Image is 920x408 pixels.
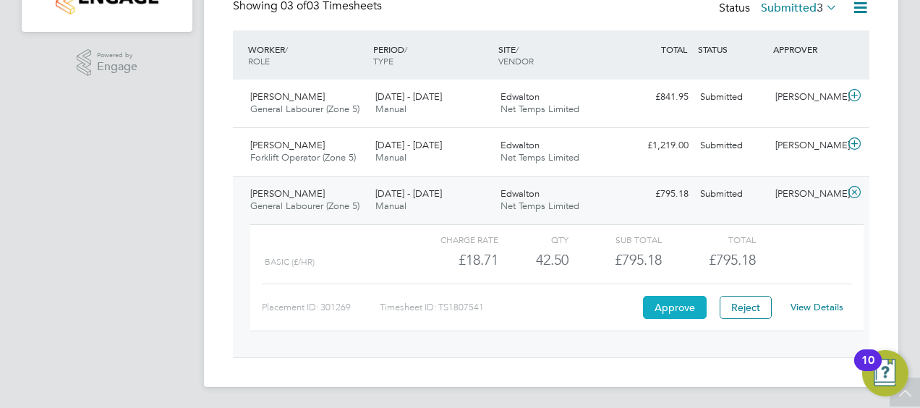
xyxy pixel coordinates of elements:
[791,301,843,313] a: View Details
[770,85,845,109] div: [PERSON_NAME]
[662,231,755,248] div: Total
[501,200,579,212] span: Net Temps Limited
[495,36,620,74] div: SITE
[250,103,359,115] span: General Labourer (Zone 5)
[770,134,845,158] div: [PERSON_NAME]
[250,187,325,200] span: [PERSON_NAME]
[373,55,393,67] span: TYPE
[250,90,325,103] span: [PERSON_NAME]
[661,43,687,55] span: TOTAL
[250,151,356,163] span: Forklift Operator (Zone 5)
[501,151,579,163] span: Net Temps Limited
[720,296,772,319] button: Reject
[375,90,442,103] span: [DATE] - [DATE]
[250,139,325,151] span: [PERSON_NAME]
[501,103,579,115] span: Net Temps Limited
[501,90,540,103] span: Edwalton
[501,187,540,200] span: Edwalton
[380,296,639,319] div: Timesheet ID: TS1807541
[568,248,662,272] div: £795.18
[370,36,495,74] div: PERIOD
[97,61,137,73] span: Engage
[694,36,770,62] div: STATUS
[619,85,694,109] div: £841.95
[770,182,845,206] div: [PERSON_NAME]
[244,36,370,74] div: WORKER
[861,360,874,379] div: 10
[404,43,407,55] span: /
[97,49,137,61] span: Powered by
[694,182,770,206] div: Submitted
[501,139,540,151] span: Edwalton
[77,49,138,77] a: Powered byEngage
[516,43,519,55] span: /
[375,103,406,115] span: Manual
[568,231,662,248] div: Sub Total
[817,1,823,15] span: 3
[285,43,288,55] span: /
[498,231,568,248] div: QTY
[498,248,568,272] div: 42.50
[619,134,694,158] div: £1,219.00
[694,85,770,109] div: Submitted
[375,200,406,212] span: Manual
[862,350,908,396] button: Open Resource Center, 10 new notifications
[375,187,442,200] span: [DATE] - [DATE]
[405,231,498,248] div: Charge rate
[250,200,359,212] span: General Labourer (Zone 5)
[405,248,498,272] div: £18.71
[498,55,534,67] span: VENDOR
[770,36,845,62] div: APPROVER
[643,296,707,319] button: Approve
[248,55,270,67] span: ROLE
[262,296,380,319] div: Placement ID: 301269
[694,134,770,158] div: Submitted
[265,257,315,267] span: Basic (£/HR)
[375,139,442,151] span: [DATE] - [DATE]
[761,1,838,15] label: Submitted
[619,182,694,206] div: £795.18
[709,251,756,268] span: £795.18
[375,151,406,163] span: Manual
